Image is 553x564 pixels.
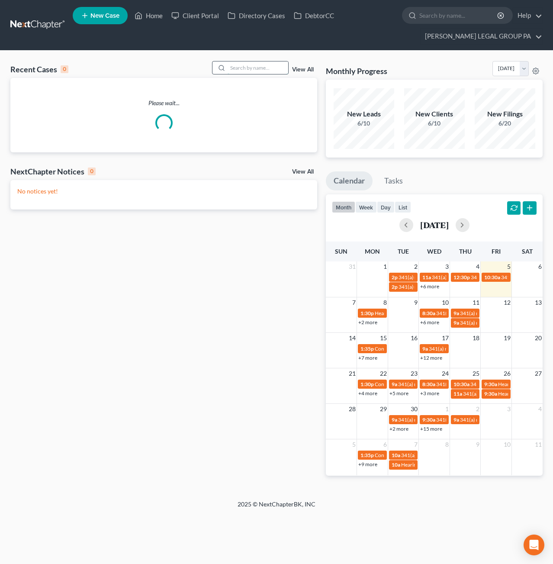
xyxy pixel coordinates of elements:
[413,297,418,308] span: 9
[422,345,428,352] span: 9a
[61,65,68,73] div: 0
[292,169,314,175] a: View All
[503,439,511,450] span: 10
[399,274,528,280] span: 341(a) meeting for [PERSON_NAME] & [PERSON_NAME]
[484,381,497,387] span: 9:30a
[379,333,388,343] span: 15
[401,452,485,458] span: 341(a) meeting for [PERSON_NAME]
[506,404,511,414] span: 3
[506,261,511,272] span: 5
[492,248,501,255] span: Fri
[398,381,482,387] span: 341(a) meeting for [PERSON_NAME]
[360,310,374,316] span: 1:30p
[375,310,442,316] span: Hearing for [PERSON_NAME]
[167,8,223,23] a: Client Portal
[392,416,397,423] span: 9a
[472,333,480,343] span: 18
[351,297,357,308] span: 7
[389,390,408,396] a: +5 more
[365,248,380,255] span: Mon
[404,119,465,128] div: 6/10
[444,439,450,450] span: 8
[398,248,409,255] span: Tue
[379,404,388,414] span: 29
[472,368,480,379] span: 25
[228,61,288,74] input: Search by name...
[410,333,418,343] span: 16
[413,261,418,272] span: 2
[420,319,439,326] a: +6 more
[334,109,394,119] div: New Leads
[420,425,442,432] a: +15 more
[422,416,435,423] span: 9:30a
[392,274,398,280] span: 2p
[223,8,289,23] a: Directory Cases
[420,355,442,361] a: +12 more
[503,297,511,308] span: 12
[422,381,435,387] span: 8:30a
[335,248,347,255] span: Sun
[392,284,398,290] span: 2p
[537,261,543,272] span: 6
[383,297,388,308] span: 8
[422,274,431,280] span: 11a
[444,404,450,414] span: 1
[422,310,435,316] span: 8:30a
[484,274,500,280] span: 10:30a
[537,404,543,414] span: 4
[399,284,528,290] span: 341(a) meeting for [PERSON_NAME] & [PERSON_NAME]
[392,461,400,468] span: 10a
[441,297,450,308] span: 10
[383,261,388,272] span: 1
[348,333,357,343] span: 14
[460,416,543,423] span: 341(a) meeting for [PERSON_NAME]
[130,8,167,23] a: Home
[534,333,543,343] span: 20
[360,345,374,352] span: 1:35p
[436,310,520,316] span: 341(a) meeting for [PERSON_NAME]
[460,319,543,326] span: 341(a) meeting for [PERSON_NAME]
[419,7,498,23] input: Search by name...
[524,535,544,555] div: Open Intercom Messenger
[436,381,520,387] span: 341(a) meeting for [PERSON_NAME]
[534,439,543,450] span: 11
[453,310,459,316] span: 9a
[348,261,357,272] span: 31
[453,319,459,326] span: 9a
[377,201,395,213] button: day
[348,368,357,379] span: 21
[420,283,439,290] a: +6 more
[375,452,474,458] span: Confirmation Hearing for [PERSON_NAME]
[292,67,314,73] a: View All
[332,201,355,213] button: month
[503,333,511,343] span: 19
[289,8,338,23] a: DebtorCC
[326,171,373,190] a: Calendar
[358,319,377,326] a: +2 more
[475,119,535,128] div: 6/20
[10,99,317,107] p: Please wait...
[355,201,377,213] button: week
[383,439,388,450] span: 6
[358,355,377,361] a: +7 more
[453,390,462,397] span: 11a
[30,500,523,516] div: 2025 © NextChapterBK, INC
[10,166,96,177] div: NextChapter Notices
[389,425,408,432] a: +2 more
[475,109,535,119] div: New Filings
[358,461,377,467] a: +9 more
[444,261,450,272] span: 3
[351,439,357,450] span: 5
[334,119,394,128] div: 6/10
[463,390,547,397] span: 341(a) meeting for [PERSON_NAME]
[88,168,96,175] div: 0
[17,187,310,196] p: No notices yet!
[379,368,388,379] span: 22
[392,381,397,387] span: 9a
[10,64,68,74] div: Recent Cases
[376,171,411,190] a: Tasks
[375,345,520,352] span: Confirmation Hearing for [PERSON_NAME] & [PERSON_NAME]
[348,404,357,414] span: 28
[360,381,374,387] span: 1:30p
[484,390,497,397] span: 9:30a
